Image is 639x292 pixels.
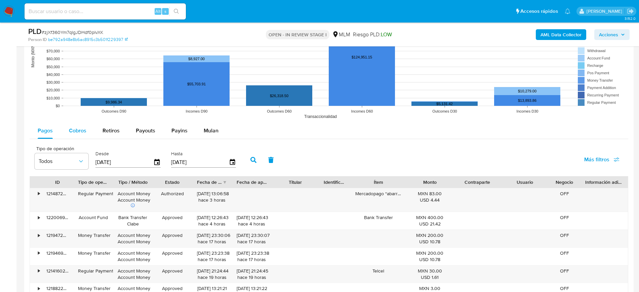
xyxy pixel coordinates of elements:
a: Notificaciones [565,8,570,14]
button: Acciones [594,29,630,40]
span: Acciones [599,29,618,40]
span: Alt [155,8,161,14]
div: MLM [332,31,350,38]
span: s [164,8,166,14]
b: PLD [28,26,42,37]
span: 3.152.0 [625,16,636,21]
p: diego.gardunorosas@mercadolibre.com.mx [587,8,625,14]
span: # zjXf360Ym7qIgJDHdf0pIvXK [42,29,103,36]
button: search-icon [169,7,183,16]
span: Riesgo PLD: [353,31,392,38]
p: OPEN - IN REVIEW STAGE I [266,30,329,39]
span: LOW [381,31,392,38]
b: Person ID [28,37,47,43]
input: Buscar usuario o caso... [25,7,186,16]
span: Accesos rápidos [520,8,558,15]
a: be792a948e8b6ac8915c3b501f229397 [48,37,128,43]
button: AML Data Collector [536,29,586,40]
a: Salir [627,8,634,15]
b: AML Data Collector [541,29,582,40]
